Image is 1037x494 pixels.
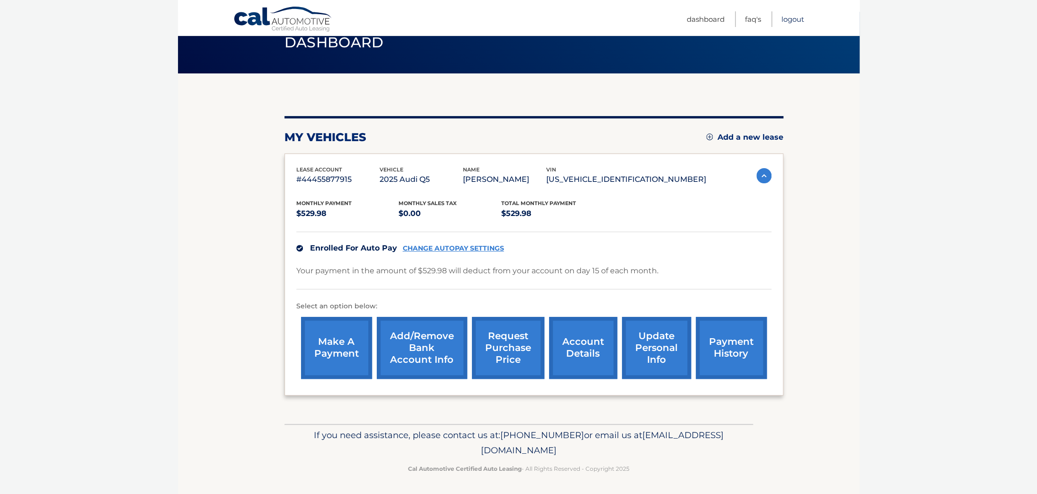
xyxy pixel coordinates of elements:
[403,244,504,252] a: CHANGE AUTOPAY SETTINGS
[622,317,691,379] a: update personal info
[380,173,463,186] p: 2025 Audi Q5
[296,207,399,220] p: $529.98
[296,264,658,278] p: Your payment in the amount of $529.98 will deduct from your account on day 15 of each month.
[296,200,352,207] span: Monthly Payment
[301,317,372,379] a: make a payment
[296,245,303,251] img: check.svg
[399,207,501,220] p: $0.00
[696,317,767,379] a: payment history
[463,173,546,186] p: [PERSON_NAME]
[296,301,771,312] p: Select an option below:
[380,166,403,173] span: vehicle
[399,200,457,207] span: Monthly sales Tax
[310,243,397,252] span: Enrolled For Auto Pay
[745,11,761,27] a: FAQ's
[296,173,380,186] p: #44455877915
[549,317,617,379] a: account details
[501,207,604,220] p: $529.98
[501,200,576,207] span: Total Monthly Payment
[687,11,725,27] a: Dashboard
[472,317,544,379] a: request purchase price
[377,317,467,379] a: Add/Remove bank account info
[408,465,522,472] strong: Cal Automotive Certified Auto Leasing
[284,130,366,144] h2: my vehicles
[706,134,713,140] img: add.svg
[233,6,333,34] a: Cal Automotive
[291,428,747,458] p: If you need assistance, please contact us at: or email us at
[546,166,556,173] span: vin
[781,11,804,27] a: Logout
[500,430,584,440] span: [PHONE_NUMBER]
[284,34,384,51] span: Dashboard
[291,464,747,474] p: - All Rights Reserved - Copyright 2025
[296,166,342,173] span: lease account
[756,168,771,183] img: accordion-active.svg
[546,173,706,186] p: [US_VEHICLE_IDENTIFICATION_NUMBER]
[463,166,479,173] span: name
[706,133,783,142] a: Add a new lease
